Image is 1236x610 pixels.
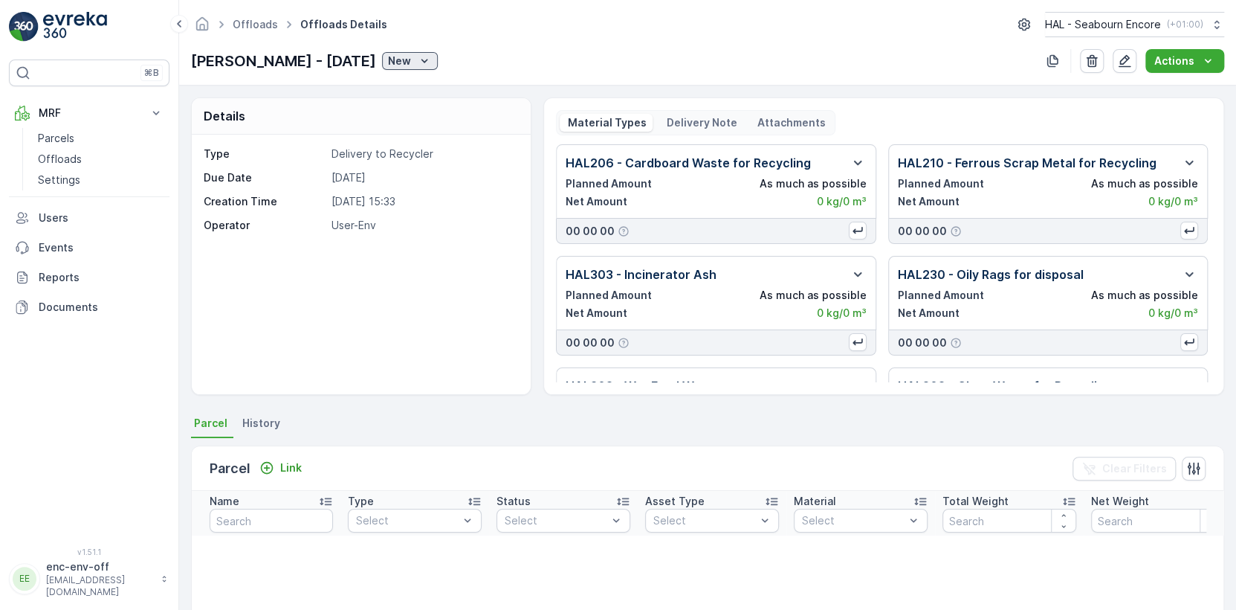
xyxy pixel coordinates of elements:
[9,292,169,322] a: Documents
[566,154,811,172] p: HAL206 - Cardboard Waste for Recycling
[653,513,756,528] p: Select
[1145,49,1224,73] button: Actions
[242,416,280,431] span: History
[39,211,164,225] p: Users
[898,377,1112,395] p: HAL208 - Glass Waste for Recycling
[755,115,826,130] p: Attachments
[204,218,326,233] p: Operator
[942,494,1009,509] p: Total Weight
[233,18,278,30] a: Offloads
[331,218,515,233] p: User-Env
[505,513,607,528] p: Select
[1091,176,1198,191] p: As much as possible
[9,263,169,292] a: Reports
[39,270,164,285] p: Reports
[566,335,615,350] p: 00 00 00
[817,306,867,321] p: 0 kg / 0 m³
[194,416,227,431] span: Parcel
[1091,509,1225,533] input: Search
[191,50,376,72] p: [PERSON_NAME] - [DATE]
[9,12,39,42] img: logo
[942,509,1076,533] input: Search
[1045,17,1161,32] p: HAL - Seabourn Encore
[38,131,74,146] p: Parcels
[760,176,867,191] p: As much as possible
[210,509,333,533] input: Search
[9,233,169,263] a: Events
[210,458,250,479] p: Parcel
[39,240,164,255] p: Events
[664,115,737,130] p: Delivery Note
[46,559,153,574] p: enc-env-off
[898,306,960,321] p: Net Amount
[566,176,652,191] p: Planned Amount
[356,513,459,528] p: Select
[348,494,374,509] p: Type
[898,266,1084,283] p: HAL230 - Oily Rags for disposal
[618,225,630,237] div: Help Tooltip Icon
[331,147,515,161] p: Delivery to Recycler
[1148,306,1198,321] p: 0 kg / 0 m³
[566,115,647,130] p: Material Types
[950,337,962,349] div: Help Tooltip Icon
[817,194,867,209] p: 0 kg / 0 m³
[32,128,169,149] a: Parcels
[566,377,720,395] p: HAL302 - Wet Food Waste
[1148,194,1198,209] p: 0 kg / 0 m³
[645,494,705,509] p: Asset Type
[1154,54,1194,68] p: Actions
[280,460,302,475] p: Link
[210,494,239,509] p: Name
[898,224,947,239] p: 00 00 00
[46,574,153,598] p: [EMAIL_ADDRESS][DOMAIN_NAME]
[898,176,984,191] p: Planned Amount
[388,54,411,68] p: New
[297,17,390,32] span: Offloads Details
[1167,19,1203,30] p: ( +01:00 )
[204,170,326,185] p: Due Date
[331,194,515,209] p: [DATE] 15:33
[898,154,1156,172] p: HAL210 - Ferrous Scrap Metal for Recycling
[204,147,326,161] p: Type
[566,306,627,321] p: Net Amount
[950,225,962,237] div: Help Tooltip Icon
[566,224,615,239] p: 00 00 00
[802,513,905,528] p: Select
[38,173,80,187] p: Settings
[1091,494,1149,509] p: Net Weight
[9,98,169,128] button: MRF
[898,335,947,350] p: 00 00 00
[496,494,531,509] p: Status
[331,170,515,185] p: [DATE]
[9,203,169,233] a: Users
[1091,288,1198,303] p: As much as possible
[794,494,836,509] p: Material
[1102,461,1167,476] p: Clear Filters
[566,194,627,209] p: Net Amount
[760,288,867,303] p: As much as possible
[566,266,716,283] p: HAL303 - Incinerator Ash
[618,337,630,349] div: Help Tooltip Icon
[38,152,82,167] p: Offloads
[566,288,652,303] p: Planned Amount
[9,548,169,556] span: v 1.51.1
[194,22,210,34] a: Homepage
[39,106,140,121] p: MRF
[13,567,36,591] div: EE
[144,67,159,79] p: ⌘B
[898,194,960,209] p: Net Amount
[898,288,984,303] p: Planned Amount
[382,52,438,70] button: New
[43,12,107,42] img: logo_light-DOdMpM7g.png
[204,107,245,125] p: Details
[253,459,308,477] button: Link
[32,149,169,170] a: Offloads
[1045,12,1224,37] button: HAL - Seabourn Encore(+01:00)
[39,300,164,315] p: Documents
[1072,457,1176,481] button: Clear Filters
[32,170,169,190] a: Settings
[9,559,169,598] button: EEenc-env-off[EMAIL_ADDRESS][DOMAIN_NAME]
[204,194,326,209] p: Creation Time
